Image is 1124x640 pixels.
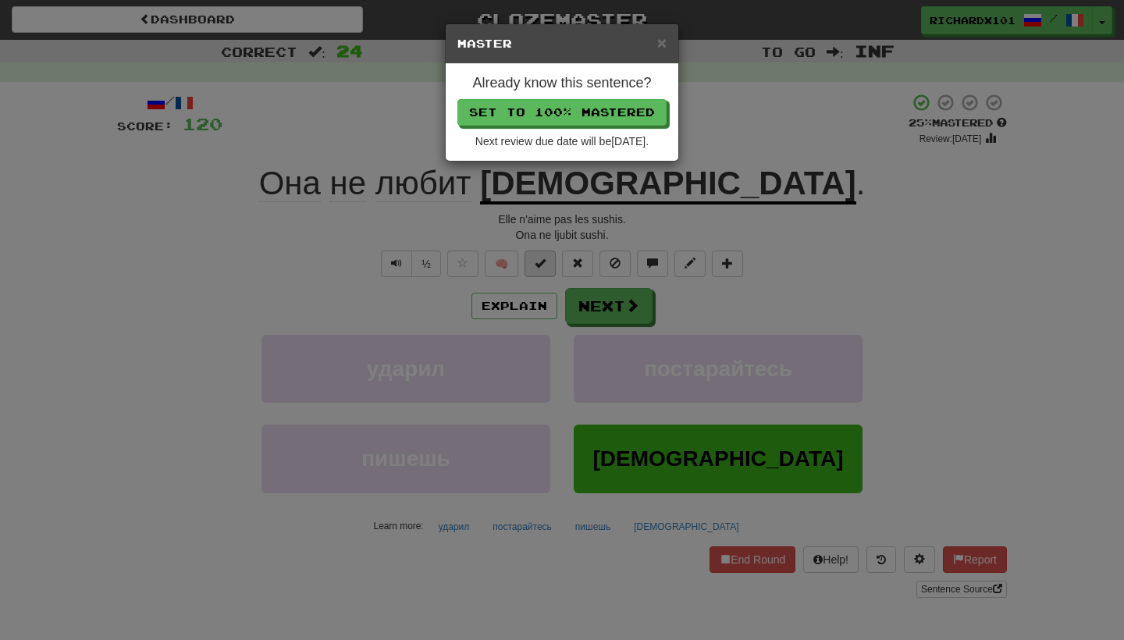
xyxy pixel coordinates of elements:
button: Close [657,34,667,51]
h4: Already know this sentence? [457,76,667,91]
div: Next review due date will be [DATE] . [457,133,667,149]
h5: Master [457,36,667,52]
button: Set to 100% Mastered [457,99,667,126]
span: × [657,34,667,52]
